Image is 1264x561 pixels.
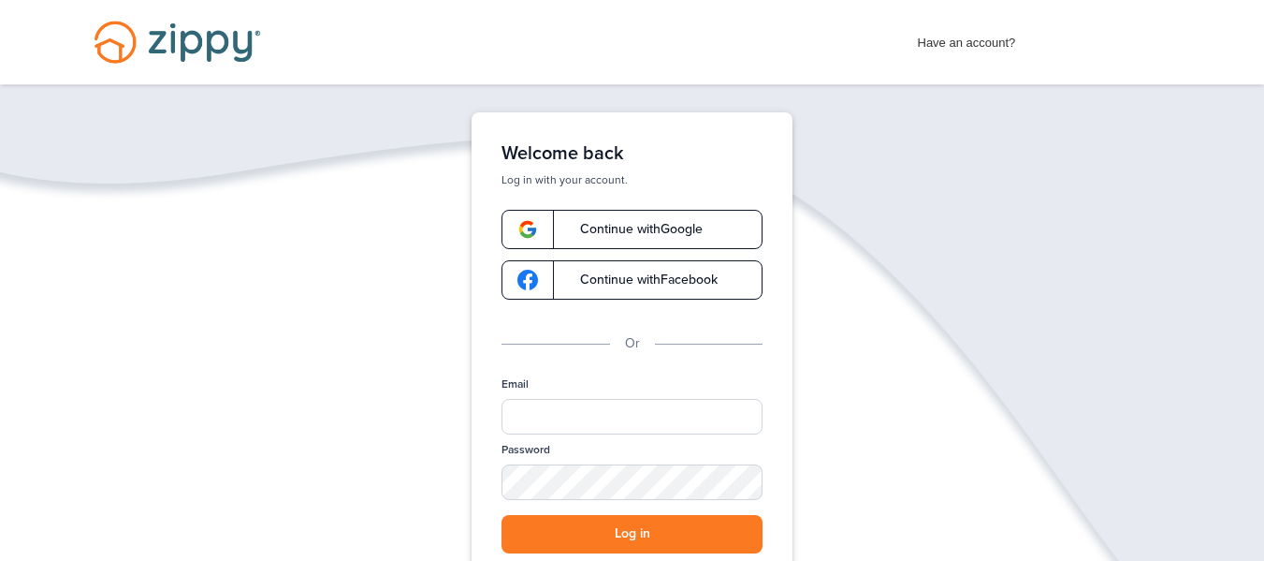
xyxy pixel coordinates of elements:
[561,273,718,287] span: Continue with Facebook
[561,223,703,236] span: Continue with Google
[918,23,1016,53] span: Have an account?
[501,399,763,435] input: Email
[501,172,763,187] p: Log in with your account.
[501,260,763,300] a: google-logoContinue withFacebook
[625,333,640,354] p: Or
[501,442,550,458] label: Password
[501,376,529,392] label: Email
[501,515,763,554] button: Log in
[517,219,538,240] img: google-logo
[501,210,763,249] a: google-logoContinue withGoogle
[517,270,538,290] img: google-logo
[501,142,763,165] h1: Welcome back
[501,465,763,500] input: Password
